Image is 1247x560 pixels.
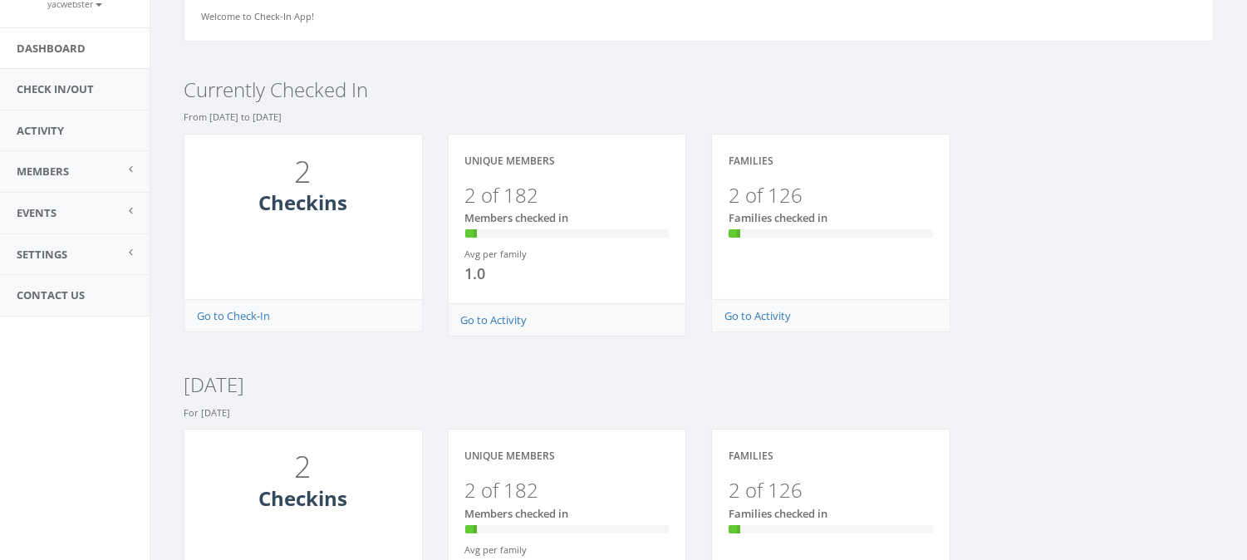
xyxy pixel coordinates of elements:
[465,479,670,501] h3: 2 of 182
[184,111,282,123] small: From [DATE] to [DATE]
[201,192,405,214] h3: Checkins
[465,506,569,521] span: Members checked in
[465,184,670,206] h3: 2 of 182
[465,210,569,225] span: Members checked in
[729,210,827,225] span: Families checked in
[184,406,230,419] small: For [DATE]
[465,266,555,282] h4: 1.0
[205,450,401,484] h1: 2
[184,79,1214,101] h3: Currently Checked In
[201,10,314,22] small: Welcome to Check-In App!
[17,287,85,302] span: Contact Us
[724,308,791,323] a: Go to Activity
[17,247,67,262] span: Settings
[461,312,528,327] a: Go to Activity
[729,506,827,521] span: Families checked in
[197,308,270,323] a: Go to Check-In
[729,155,773,166] h4: Families
[465,248,528,260] small: Avg per family
[729,184,933,206] h3: 2 of 126
[729,450,773,461] h4: Families
[201,488,405,509] h3: Checkins
[184,374,1214,395] h3: [DATE]
[465,155,556,166] h4: Unique Members
[729,479,933,501] h3: 2 of 126
[465,450,556,461] h4: Unique Members
[465,543,528,556] small: Avg per family
[205,155,401,189] h1: 2
[17,164,69,179] span: Members
[17,205,56,220] span: Events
